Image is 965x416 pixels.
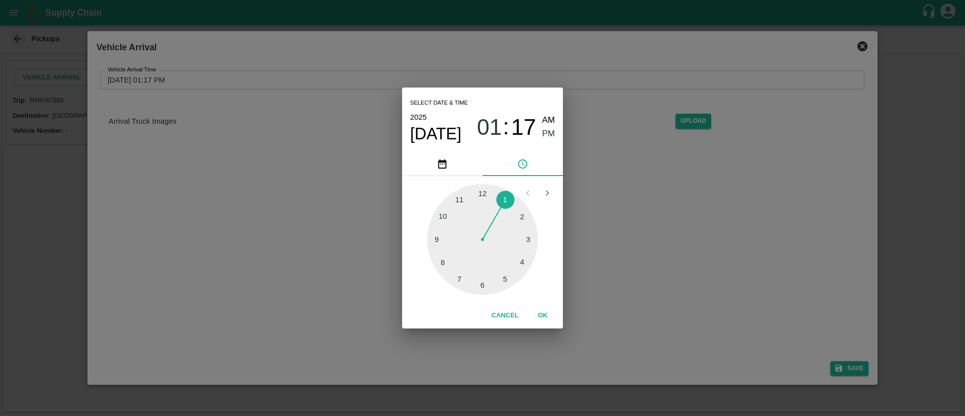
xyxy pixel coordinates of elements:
button: 01 [477,114,502,140]
button: Open next view [538,184,557,203]
button: OK [527,307,559,324]
button: PM [542,127,555,141]
button: pick time [482,152,563,176]
button: Cancel [488,307,523,324]
button: [DATE] [410,124,461,144]
button: 17 [511,114,536,140]
button: AM [542,114,555,127]
span: Select date & time [410,96,468,111]
span: : [503,114,509,140]
button: pick date [402,152,482,176]
button: 2025 [410,111,427,124]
